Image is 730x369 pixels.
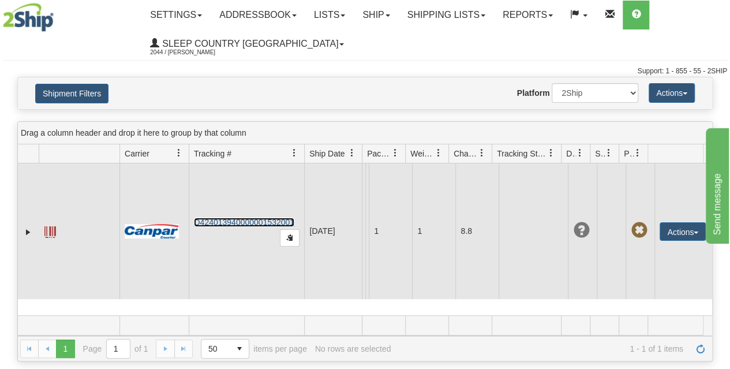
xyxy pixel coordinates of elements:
input: Page 1 [107,340,130,358]
span: Shipment Issues [595,148,605,159]
span: Unknown [573,222,589,238]
span: Ship Date [309,148,345,159]
div: grid grouping header [18,122,712,144]
a: Charge filter column settings [472,143,492,163]
a: Pickup Status filter column settings [628,143,647,163]
span: Page 1 [56,340,74,358]
span: 50 [208,343,223,355]
a: Addressbook [211,1,305,29]
span: Page sizes drop down [201,339,249,359]
a: Packages filter column settings [385,143,405,163]
span: Carrier [125,148,149,159]
span: Sleep Country [GEOGRAPHIC_DATA] [159,39,338,49]
a: Lists [305,1,354,29]
td: [PERSON_NAME] [PERSON_NAME] CA ON TORONTO M9W 6Z5 [365,163,369,299]
span: Weight [410,148,435,159]
img: logo2044.jpg [3,3,54,32]
div: Support: 1 - 855 - 55 - 2SHIP [3,66,727,76]
span: Pickup Status [624,148,634,159]
span: Delivery Status [566,148,576,159]
a: Reports [494,1,561,29]
div: No rows are selected [315,344,391,353]
a: Tracking Status filter column settings [541,143,561,163]
a: Shipment Issues filter column settings [599,143,619,163]
span: Tracking Status [497,148,547,159]
div: Send message [9,7,107,21]
a: Weight filter column settings [429,143,448,163]
span: Pickup Not Assigned [631,222,647,238]
a: Sleep Country [GEOGRAPHIC_DATA] 2044 / [PERSON_NAME] [141,29,353,58]
iframe: chat widget [703,125,729,243]
button: Actions [649,83,695,103]
span: items per page [201,339,307,359]
span: Page of 1 [83,339,148,359]
td: [DATE] [304,163,362,299]
a: Settings [141,1,211,29]
td: 8.8 [455,163,499,299]
span: 1 - 1 of 1 items [399,344,683,353]
td: 1 [369,163,412,299]
a: Refresh [691,340,710,358]
img: 14 - Canpar [125,224,179,238]
a: Expand [23,226,34,238]
a: Ship Date filter column settings [342,143,362,163]
span: Charge [454,148,478,159]
span: select [230,340,249,358]
span: Packages [367,148,391,159]
label: Platform [517,87,550,99]
td: 1 [412,163,455,299]
td: Sleep Country [GEOGRAPHIC_DATA] Shipping department [GEOGRAPHIC_DATA] [GEOGRAPHIC_DATA] Kitchener... [362,163,365,299]
a: Carrier filter column settings [169,143,189,163]
a: Shipping lists [399,1,494,29]
a: Label [44,221,56,240]
span: Tracking # [194,148,231,159]
a: Ship [354,1,398,29]
span: 2044 / [PERSON_NAME] [150,47,237,58]
a: Tracking # filter column settings [284,143,304,163]
a: D424013940000001532001 [194,218,294,227]
button: Actions [660,222,706,241]
button: Shipment Filters [35,84,108,103]
button: Copy to clipboard [280,229,300,247]
a: Delivery Status filter column settings [570,143,590,163]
